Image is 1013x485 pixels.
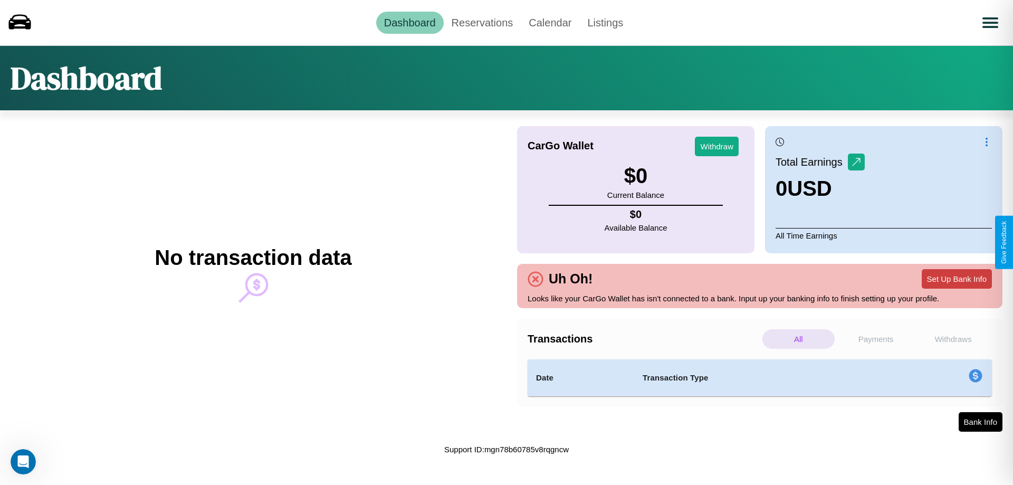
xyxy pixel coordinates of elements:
[695,137,739,156] button: Withdraw
[922,269,992,289] button: Set Up Bank Info
[579,12,631,34] a: Listings
[376,12,444,34] a: Dashboard
[528,140,594,152] h4: CarGo Wallet
[521,12,579,34] a: Calendar
[776,153,848,172] p: Total Earnings
[605,208,667,221] h4: $ 0
[607,188,664,202] p: Current Balance
[1000,221,1008,264] div: Give Feedback
[444,442,569,457] p: Support ID: mgn78b60785v8rqgncw
[776,177,865,201] h3: 0 USD
[543,271,598,287] h4: Uh Oh!
[536,372,626,384] h4: Date
[528,291,992,306] p: Looks like your CarGo Wallet has isn't connected to a bank. Input up your banking info to finish ...
[776,228,992,243] p: All Time Earnings
[976,8,1005,37] button: Open menu
[607,164,664,188] h3: $ 0
[155,246,351,270] h2: No transaction data
[11,56,162,100] h1: Dashboard
[11,449,36,474] iframe: Intercom live chat
[762,329,835,349] p: All
[643,372,882,384] h4: Transaction Type
[917,329,989,349] p: Withdraws
[959,412,1002,432] button: Bank Info
[528,333,760,345] h4: Transactions
[605,221,667,235] p: Available Balance
[528,359,992,396] table: simple table
[444,12,521,34] a: Reservations
[840,329,912,349] p: Payments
